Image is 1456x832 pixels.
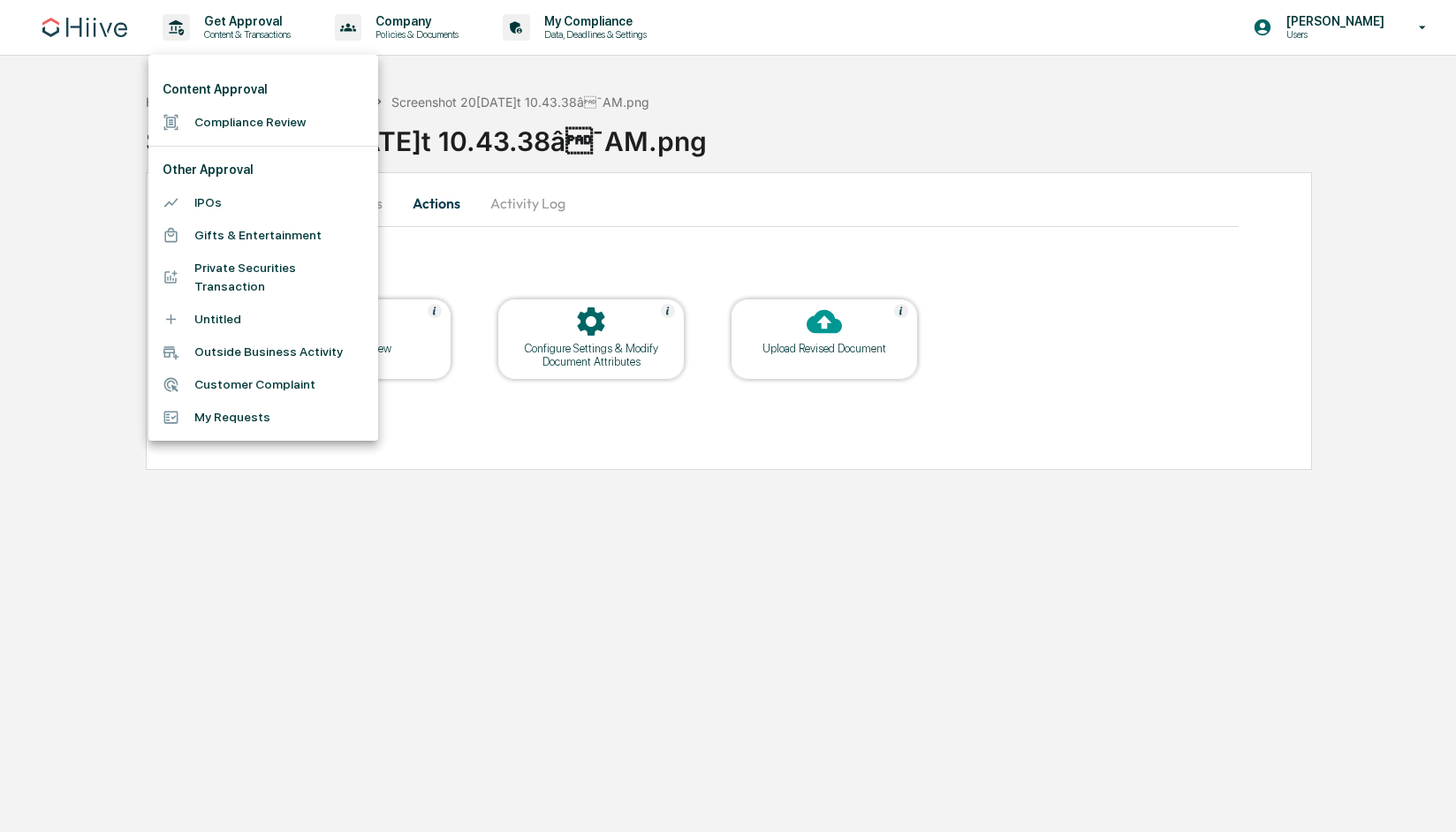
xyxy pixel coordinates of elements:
li: Private Securities Transaction [148,252,378,303]
li: IPOs [148,186,378,219]
li: Untitled [148,303,378,336]
li: Gifts & Entertainment [148,219,378,252]
li: Other Approval [148,154,378,186]
li: Outside Business Activity [148,336,378,368]
iframe: Open customer support [1399,774,1447,821]
li: My Requests [148,401,378,434]
li: Customer Complaint [148,368,378,401]
li: Content Approval [148,73,378,106]
li: Compliance Review [148,106,378,139]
